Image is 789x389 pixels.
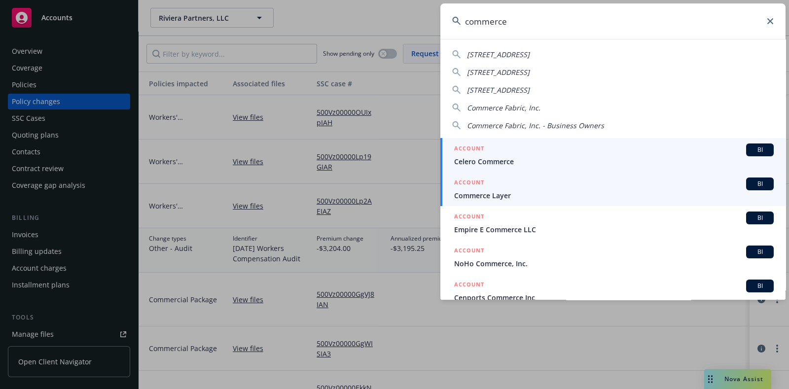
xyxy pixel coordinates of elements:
[467,103,540,112] span: Commerce Fabric, Inc.
[750,248,770,256] span: BI
[467,68,530,77] span: [STREET_ADDRESS]
[454,190,774,201] span: Commerce Layer
[440,3,786,39] input: Search...
[440,274,786,308] a: ACCOUNTBICenports Commerce Inc
[440,138,786,172] a: ACCOUNTBICelero Commerce
[750,145,770,154] span: BI
[750,179,770,188] span: BI
[454,177,484,189] h5: ACCOUNT
[440,172,786,206] a: ACCOUNTBICommerce Layer
[454,212,484,223] h5: ACCOUNT
[467,50,530,59] span: [STREET_ADDRESS]
[440,206,786,240] a: ACCOUNTBIEmpire E Commerce LLC
[750,282,770,290] span: BI
[454,224,774,235] span: Empire E Commerce LLC
[454,246,484,257] h5: ACCOUNT
[467,121,604,130] span: Commerce Fabric, Inc. - Business Owners
[454,292,774,303] span: Cenports Commerce Inc
[467,85,530,95] span: [STREET_ADDRESS]
[454,280,484,291] h5: ACCOUNT
[454,258,774,269] span: NoHo Commerce, Inc.
[750,213,770,222] span: BI
[454,156,774,167] span: Celero Commerce
[440,240,786,274] a: ACCOUNTBINoHo Commerce, Inc.
[454,143,484,155] h5: ACCOUNT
